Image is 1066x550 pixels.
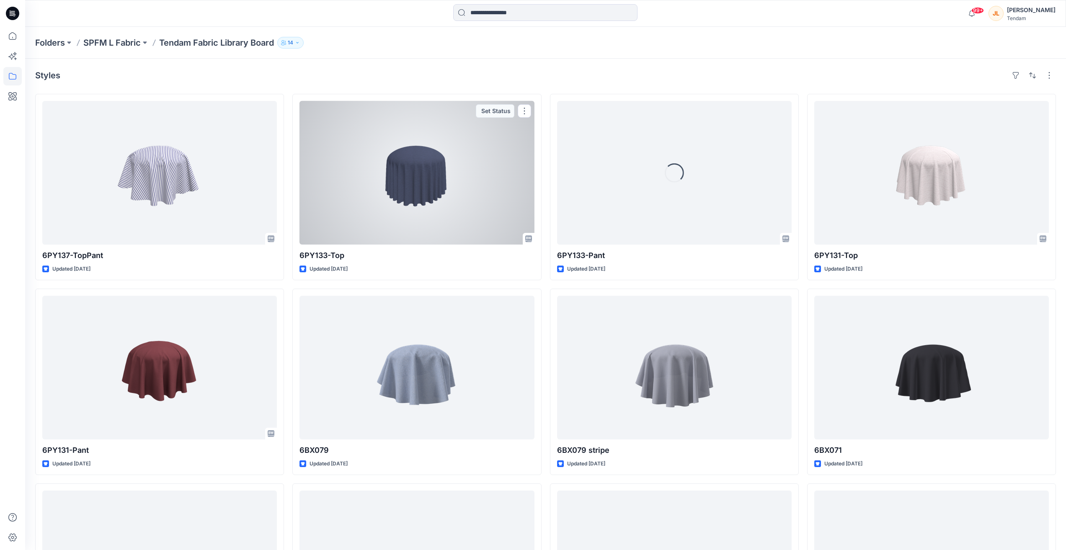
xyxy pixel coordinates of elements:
[557,250,792,261] p: 6PY133-Pant
[52,460,90,468] p: Updated [DATE]
[310,265,348,274] p: Updated [DATE]
[83,37,141,49] a: SPFM L Fabric
[52,265,90,274] p: Updated [DATE]
[989,6,1004,21] div: JL
[42,296,277,439] a: 6PY131-Pant
[824,460,862,468] p: Updated [DATE]
[1007,15,1056,21] div: Tendam
[814,296,1049,439] a: 6BX071
[814,444,1049,456] p: 6BX071
[814,101,1049,245] a: 6PY131-Top
[288,38,293,47] p: 14
[814,250,1049,261] p: 6PY131-Top
[557,444,792,456] p: 6BX079 stripe
[299,101,534,245] a: 6PY133-Top
[557,296,792,439] a: 6BX079 stripe
[567,460,605,468] p: Updated [DATE]
[567,265,605,274] p: Updated [DATE]
[1007,5,1056,15] div: [PERSON_NAME]
[35,37,65,49] a: Folders
[299,444,534,456] p: 6BX079
[277,37,304,49] button: 14
[299,296,534,439] a: 6BX079
[159,37,274,49] p: Tendam Fabric Library Board
[299,250,534,261] p: 6PY133-Top
[971,7,984,14] span: 99+
[824,265,862,274] p: Updated [DATE]
[35,70,60,80] h4: Styles
[42,250,277,261] p: 6PY137-TopPant
[42,444,277,456] p: 6PY131-Pant
[310,460,348,468] p: Updated [DATE]
[42,101,277,245] a: 6PY137-TopPant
